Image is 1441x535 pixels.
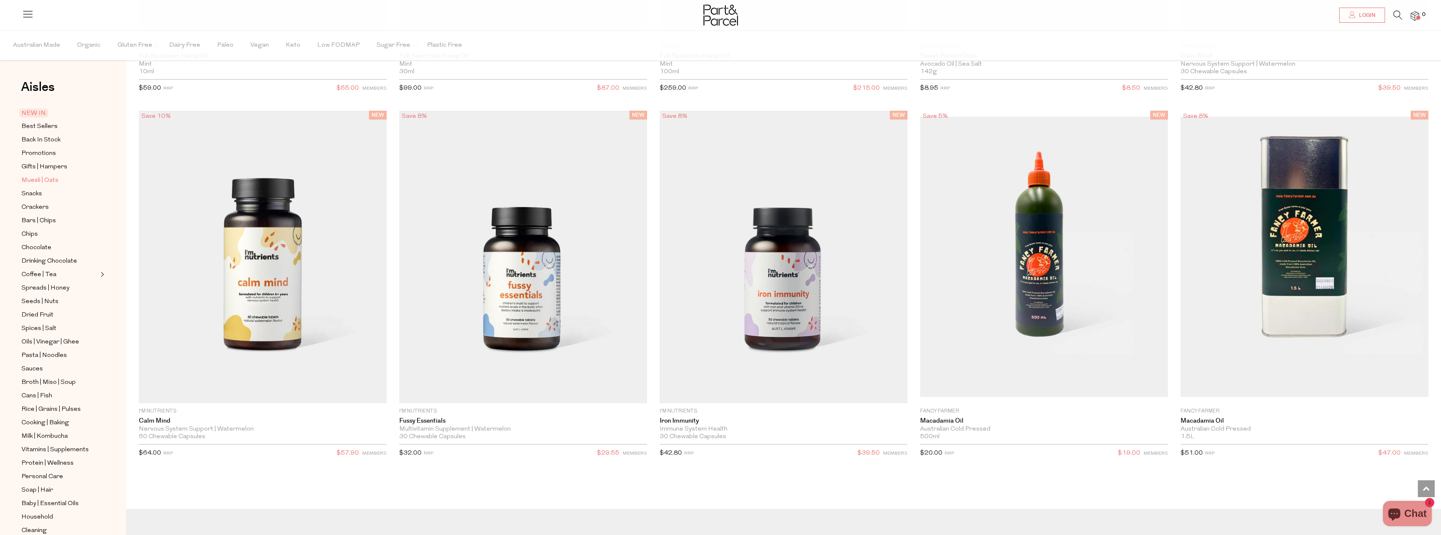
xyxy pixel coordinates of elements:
span: Muesli | Oats [21,176,58,186]
a: Aisles [21,81,55,102]
small: RRP [163,86,173,91]
span: 10ml [139,68,154,76]
span: $8.50 [1122,83,1140,94]
span: Oils | Vinegar | Ghee [21,337,79,347]
small: MEMBERS [623,451,647,456]
a: Login [1339,8,1385,23]
p: Fancy Farmer [920,407,1168,415]
a: Seeds | Nuts [21,296,98,307]
div: Australian Cold Pressed [1181,426,1428,433]
a: Cooking | Baking [21,418,98,428]
a: Chocolate [21,242,98,253]
a: Promotions [21,148,98,159]
small: RRP [940,86,950,91]
a: Chips [21,229,98,240]
img: Macadamia Oil [920,117,1168,397]
span: $59.00 [139,85,161,91]
span: $39.50 [857,448,880,459]
p: Fancy Farmer [1181,407,1428,415]
span: Dried Fruit [21,310,53,320]
div: Save 10% [139,111,173,122]
span: 60 Chewable Capsules [139,433,205,441]
span: 30ml [399,68,414,76]
button: Expand/Collapse Coffee | Tea [98,269,104,279]
div: Save 8% [399,111,430,122]
span: $51.00 [1181,450,1203,456]
span: $20.00 [920,450,942,456]
a: Soap | Hair [21,485,98,495]
span: Bars | Chips [21,216,56,226]
div: Avocado Oil | Sea Salt [920,61,1168,68]
span: Plastic Free [427,31,462,60]
span: NEW [890,111,908,120]
span: Chips [21,229,38,240]
a: Back In Stock [21,135,98,145]
small: MEMBERS [1144,86,1168,91]
span: Personal Care [21,472,63,482]
span: $42.80 [1181,85,1203,91]
img: Calm Mind [139,110,387,403]
a: NEW IN [21,108,98,118]
span: Pasta | Noodles [21,351,67,361]
a: Coffee | Tea [21,269,98,280]
span: Australian Made [13,31,60,60]
a: Drinking Chocolate [21,256,98,266]
span: Keto [286,31,300,60]
a: Broth | Miso | Soup [21,377,98,388]
span: $29.55 [597,448,619,459]
span: Gifts | Hampers [21,162,67,172]
span: Drinking Chocolate [21,256,77,266]
span: Seeds | Nuts [21,297,58,307]
a: Iron Immunity [660,417,908,425]
span: NEW [1411,111,1428,120]
span: NEW IN [19,109,48,117]
span: $42.80 [660,450,682,456]
span: Rice | Grains | Pulses [21,405,81,415]
span: Household [21,512,53,522]
span: Aisles [21,78,55,96]
div: Multivitamin Supplement | Watermelon [399,426,647,433]
small: RRP [163,451,173,456]
div: Mint [399,61,647,68]
img: Fussy Essentials [399,110,647,403]
span: Vegan [250,31,269,60]
a: Spices | Salt [21,323,98,334]
small: RRP [688,86,698,91]
div: Nervous System Support | Watermelon [139,426,387,433]
span: Protein | Wellness [21,458,74,468]
span: 30 Chewable Capsules [1181,68,1247,76]
small: MEMBERS [1404,86,1428,91]
a: Pasta | Noodles [21,350,98,361]
inbox-online-store-chat: Shopify online store chat [1380,501,1434,528]
a: Best Sellers [21,121,98,132]
span: $215.00 [853,83,880,94]
span: $259.00 [660,85,686,91]
div: Australian Cold Pressed [920,426,1168,433]
small: MEMBERS [362,451,387,456]
a: Cans | Fish [21,391,98,401]
a: Milk | Kombucha [21,431,98,442]
a: Macadamia Oil [1181,417,1428,425]
span: Back In Stock [21,135,61,145]
span: $8.95 [920,85,938,91]
span: Spreads | Honey [21,283,69,293]
span: $32.00 [399,450,422,456]
small: RRP [424,451,433,456]
span: Sauces [21,364,43,374]
small: RRP [1205,451,1215,456]
small: RRP [424,86,433,91]
span: NEW [1150,111,1168,120]
a: Sauces [21,364,98,374]
span: Sugar Free [377,31,410,60]
p: I'm Nutrients [399,407,647,415]
small: RRP [684,451,694,456]
div: Save 8% [660,111,690,122]
a: Rice | Grains | Pulses [21,404,98,415]
span: Cans | Fish [21,391,52,401]
div: Mint [660,61,908,68]
img: Iron Immunity [660,110,908,403]
a: Fussy Essentials [399,417,647,425]
small: MEMBERS [1404,451,1428,456]
span: Snacks [21,189,42,199]
span: Organic [77,31,101,60]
